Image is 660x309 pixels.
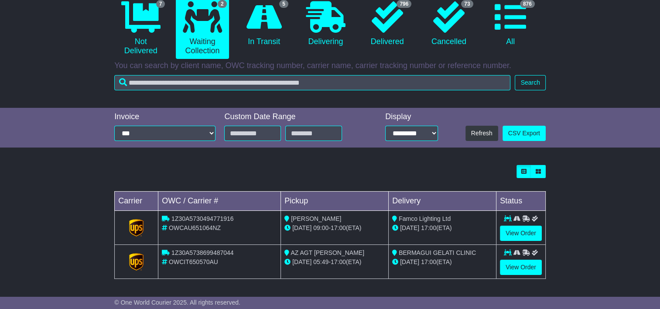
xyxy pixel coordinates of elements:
[169,258,218,265] span: OWCIT650570AU
[392,223,492,233] div: (ETA)
[114,299,240,306] span: © One World Courier 2025. All rights reserved.
[171,215,233,222] span: 1Z30A5730494771916
[313,224,328,231] span: 09:00
[421,258,436,265] span: 17:00
[129,253,144,271] img: GetCarrierServiceLogo
[500,260,542,275] a: View Order
[421,224,436,231] span: 17:00
[115,192,158,211] td: Carrier
[399,249,476,256] span: BERMAGUI GELATI CLINIC
[224,112,362,122] div: Custom Date Range
[171,249,233,256] span: 1Z30A5738699487044
[158,192,281,211] td: OWC / Carrier #
[331,224,346,231] span: 17:00
[114,61,546,71] p: You can search by client name, OWC tracking number, carrier name, carrier tracking number or refe...
[129,219,144,237] img: GetCarrierServiceLogo
[465,126,498,141] button: Refresh
[281,192,389,211] td: Pickup
[500,226,542,241] a: View Order
[291,215,341,222] span: [PERSON_NAME]
[291,249,364,256] span: AZ AGT [PERSON_NAME]
[496,192,546,211] td: Status
[400,258,419,265] span: [DATE]
[313,258,328,265] span: 05:49
[515,75,545,90] button: Search
[503,126,546,141] a: CSV Export
[389,192,496,211] td: Delivery
[284,223,385,233] div: - (ETA)
[400,224,419,231] span: [DATE]
[284,257,385,267] div: - (ETA)
[292,224,311,231] span: [DATE]
[399,215,451,222] span: Famco Lighting Ltd
[392,257,492,267] div: (ETA)
[292,258,311,265] span: [DATE]
[385,112,438,122] div: Display
[169,224,221,231] span: OWCAU651064NZ
[114,112,215,122] div: Invoice
[331,258,346,265] span: 17:00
